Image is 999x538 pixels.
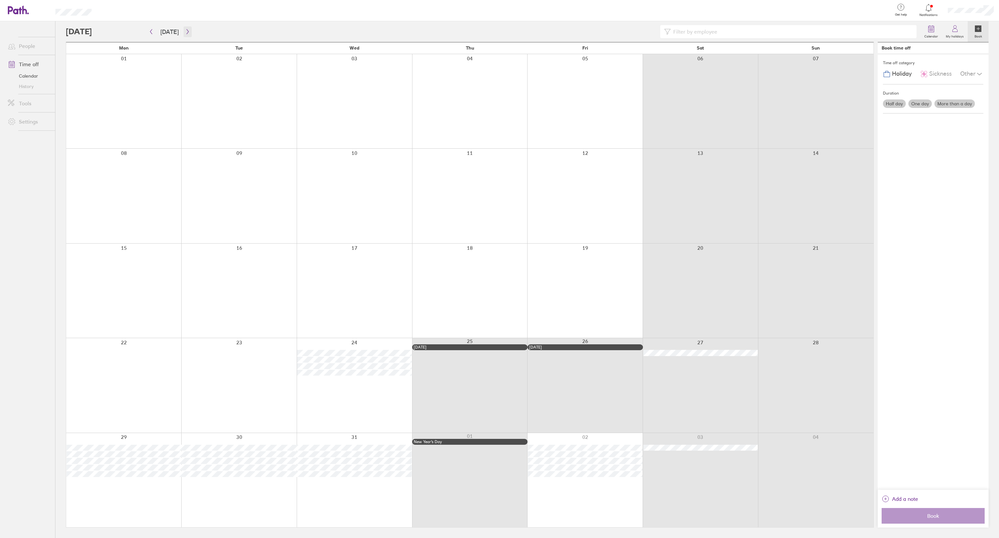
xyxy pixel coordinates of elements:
span: Get help [890,13,912,17]
span: Notifications [918,13,939,17]
button: Add a note [882,494,918,504]
label: Book [971,33,986,38]
span: Fri [582,45,588,51]
label: One day [908,99,932,108]
input: Filter by employee [671,25,913,38]
label: Calendar [920,33,942,38]
button: Book [882,508,985,524]
span: Add a note [892,494,918,504]
label: My holidays [942,33,968,38]
div: Time off category [883,58,983,68]
label: Half day [883,99,906,108]
a: Calendar [920,21,942,42]
span: Sat [697,45,704,51]
span: Wed [350,45,359,51]
a: History [3,81,55,92]
a: Time off [3,58,55,71]
div: Book time off [882,45,911,51]
div: New Year’s Day [414,440,526,444]
a: People [3,39,55,52]
label: More than a day [934,99,975,108]
a: Settings [3,115,55,128]
div: [DATE] [414,345,526,350]
a: My holidays [942,21,968,42]
span: Mon [119,45,129,51]
a: Tools [3,97,55,110]
span: Thu [466,45,474,51]
span: Tue [235,45,243,51]
span: Sun [812,45,820,51]
div: Duration [883,88,983,98]
span: Sickness [929,70,952,77]
a: Calendar [3,71,55,81]
span: Holiday [892,70,912,77]
span: Book [886,513,980,519]
a: Notifications [918,3,939,17]
button: [DATE] [155,26,184,37]
div: [DATE] [529,345,641,350]
div: Other [960,68,983,80]
a: Book [968,21,989,42]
